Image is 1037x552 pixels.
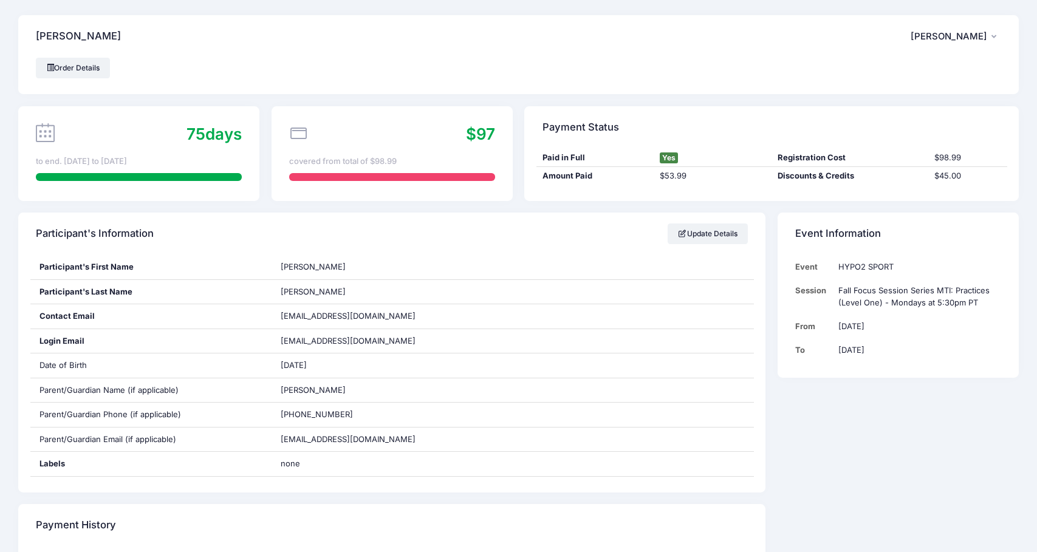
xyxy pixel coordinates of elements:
span: none [281,458,433,470]
h4: [PERSON_NAME] [36,19,121,54]
div: covered from total of $98.99 [289,155,495,168]
div: Participant's First Name [30,255,272,279]
div: Parent/Guardian Phone (if applicable) [30,403,272,427]
span: 75 [187,124,205,143]
h4: Event Information [795,217,881,251]
td: HYPO2 SPORT [832,255,1001,279]
h4: Payment Status [542,110,619,145]
a: Order Details [36,58,110,78]
td: [DATE] [832,338,1001,362]
div: Contact Email [30,304,272,329]
div: Login Email [30,329,272,353]
div: $53.99 [654,170,772,182]
div: days [187,122,242,146]
a: Update Details [668,223,748,244]
div: to end. [DATE] to [DATE] [36,155,242,168]
td: [DATE] [832,315,1001,338]
span: [PERSON_NAME] [281,262,346,271]
div: $98.99 [928,152,1007,164]
td: Event [795,255,832,279]
span: [EMAIL_ADDRESS][DOMAIN_NAME] [281,434,416,444]
span: [PERSON_NAME] [911,31,987,42]
span: Yes [660,152,678,163]
div: Parent/Guardian Email (if applicable) [30,428,272,452]
div: Amount Paid [536,170,654,182]
div: Participant's Last Name [30,280,272,304]
span: $97 [466,124,495,143]
span: [PHONE_NUMBER] [281,409,353,419]
span: [PERSON_NAME] [281,287,346,296]
div: $45.00 [928,170,1007,182]
td: To [795,338,832,362]
span: [PERSON_NAME] [281,385,346,395]
td: Session [795,279,832,315]
span: [DATE] [281,360,307,370]
div: Paid in Full [536,152,654,164]
div: Registration Cost [772,152,928,164]
div: Labels [30,452,272,476]
button: [PERSON_NAME] [911,22,1001,50]
span: [EMAIL_ADDRESS][DOMAIN_NAME] [281,335,433,347]
span: [EMAIL_ADDRESS][DOMAIN_NAME] [281,311,416,321]
h4: Participant's Information [36,217,154,251]
td: From [795,315,832,338]
h4: Payment History [36,508,116,543]
div: Parent/Guardian Name (if applicable) [30,378,272,403]
td: Fall Focus Session Series MTI: Practices (Level One) - Mondays at 5:30pm PT [832,279,1001,315]
div: Date of Birth [30,353,272,378]
div: Discounts & Credits [772,170,928,182]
